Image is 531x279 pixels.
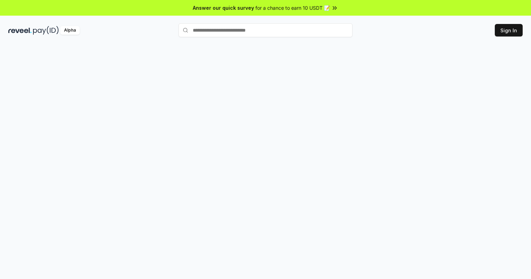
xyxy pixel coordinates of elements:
span: Answer our quick survey [193,4,254,11]
button: Sign In [495,24,523,36]
div: Alpha [60,26,80,35]
img: reveel_dark [8,26,32,35]
span: for a chance to earn 10 USDT 📝 [255,4,330,11]
img: pay_id [33,26,59,35]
